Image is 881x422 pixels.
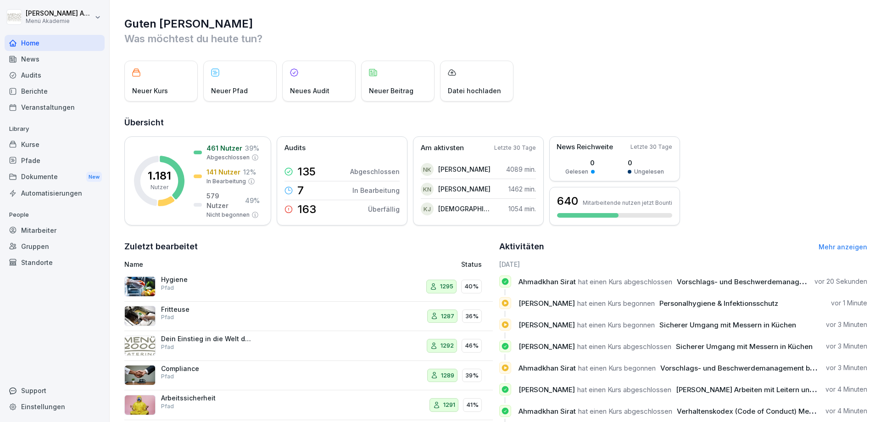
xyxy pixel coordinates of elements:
[124,302,493,332] a: FritteusePfad128736%
[211,86,248,96] p: Neuer Pfad
[124,272,493,302] a: HygienePfad129540%
[577,299,655,308] span: hat einen Kurs begonnen
[634,168,664,176] p: Ungelesen
[124,116,867,129] h2: Übersicht
[245,143,259,153] p: 39 %
[206,167,240,177] p: 141 Nutzer
[676,385,872,394] span: [PERSON_NAME] Arbeiten mit Leitern und [PERSON_NAME]
[814,277,867,286] p: vor 20 Sekunden
[26,18,93,24] p: Menü Akademie
[297,185,304,196] p: 7
[819,243,867,251] a: Mehr anzeigen
[284,143,306,153] p: Audits
[557,142,613,152] p: News Reichweite
[124,276,156,297] img: l7j8ma1q6cu44qkpc9tlpgs1.png
[290,86,329,96] p: Neues Audit
[5,383,105,399] div: Support
[499,259,868,269] h6: [DATE]
[519,321,575,329] span: [PERSON_NAME]
[465,341,479,350] p: 46%
[148,170,171,181] p: 1.181
[421,163,434,176] div: NK
[565,168,588,176] p: Gelesen
[151,183,168,191] p: Nutzer
[630,143,672,151] p: Letzte 30 Tage
[5,99,105,115] a: Veranstaltungen
[350,167,400,176] p: Abgeschlossen
[161,313,174,321] p: Pfad
[421,183,434,196] div: KN
[161,276,253,284] p: Hygiene
[519,364,576,372] span: Ahmadkhan Sirat
[5,169,105,186] div: Dokumente
[297,166,316,177] p: 135
[578,277,672,286] span: hat einen Kurs abgeschlossen
[466,400,479,410] p: 41%
[124,17,867,31] h1: Guten [PERSON_NAME]
[825,385,867,394] p: vor 4 Minuten
[628,158,664,168] p: 0
[659,299,778,308] span: Personalhygiene & Infektionsschutz
[5,169,105,186] a: DokumenteNew
[132,86,168,96] p: Neuer Kurs
[26,10,93,17] p: [PERSON_NAME] Ahlers
[438,184,491,194] p: [PERSON_NAME]
[831,298,867,308] p: vor 1 Minute
[826,342,867,351] p: vor 3 Minuten
[519,277,576,286] span: Ahmadkhan Sirat
[369,86,413,96] p: Neuer Beitrag
[443,400,455,410] p: 1291
[368,204,400,214] p: Überfällig
[826,320,867,329] p: vor 3 Minuten
[5,51,105,67] a: News
[5,122,105,136] p: Library
[660,364,856,372] span: Vorschlags- und Beschwerdemanagement bei Menü 2000
[677,277,873,286] span: Vorschlags- und Beschwerdemanagement bei Menü 2000
[297,204,316,215] p: 163
[161,343,174,351] p: Pfad
[206,191,242,210] p: 579 Nutzer
[438,164,491,174] p: [PERSON_NAME]
[438,204,491,214] p: [DEMOGRAPHIC_DATA][PERSON_NAME]
[583,199,672,206] p: Mitarbeitende nutzen jetzt Bounti
[161,335,253,343] p: Dein Einstieg in die Welt der Menü 2000 Akademie
[577,342,671,351] span: hat einen Kurs abgeschlossen
[5,152,105,169] a: Pfade
[421,203,434,215] div: KJ
[5,67,105,83] a: Audits
[440,282,453,291] p: 1295
[826,363,867,372] p: vor 3 Minuten
[161,394,253,402] p: Arbeitssicherheit
[245,196,260,205] p: 49 %
[5,185,105,201] a: Automatisierungen
[508,184,536,194] p: 1462 min.
[161,305,253,314] p: Fritteuse
[519,407,576,416] span: Ahmadkhan Sirat
[161,365,253,373] p: Compliance
[124,336,156,356] img: wqxkok33wadzd5klxy6nhlik.png
[5,83,105,99] a: Berichte
[5,254,105,270] a: Standorte
[124,240,493,253] h2: Zuletzt bearbeitet
[676,342,813,351] span: Sicherer Umgang mit Messern in Küchen
[5,222,105,238] div: Mitarbeiter
[352,186,400,195] p: In Bearbeitung
[5,136,105,152] div: Kurse
[161,402,174,411] p: Pfad
[465,371,479,380] p: 39%
[557,193,578,209] h3: 640
[124,259,355,269] p: Name
[506,164,536,174] p: 4089 min.
[448,86,501,96] p: Datei hochladen
[519,299,575,308] span: [PERSON_NAME]
[465,312,479,321] p: 36%
[494,144,536,152] p: Letzte 30 Tage
[5,208,105,222] p: People
[5,399,105,415] div: Einstellungen
[5,238,105,254] a: Gruppen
